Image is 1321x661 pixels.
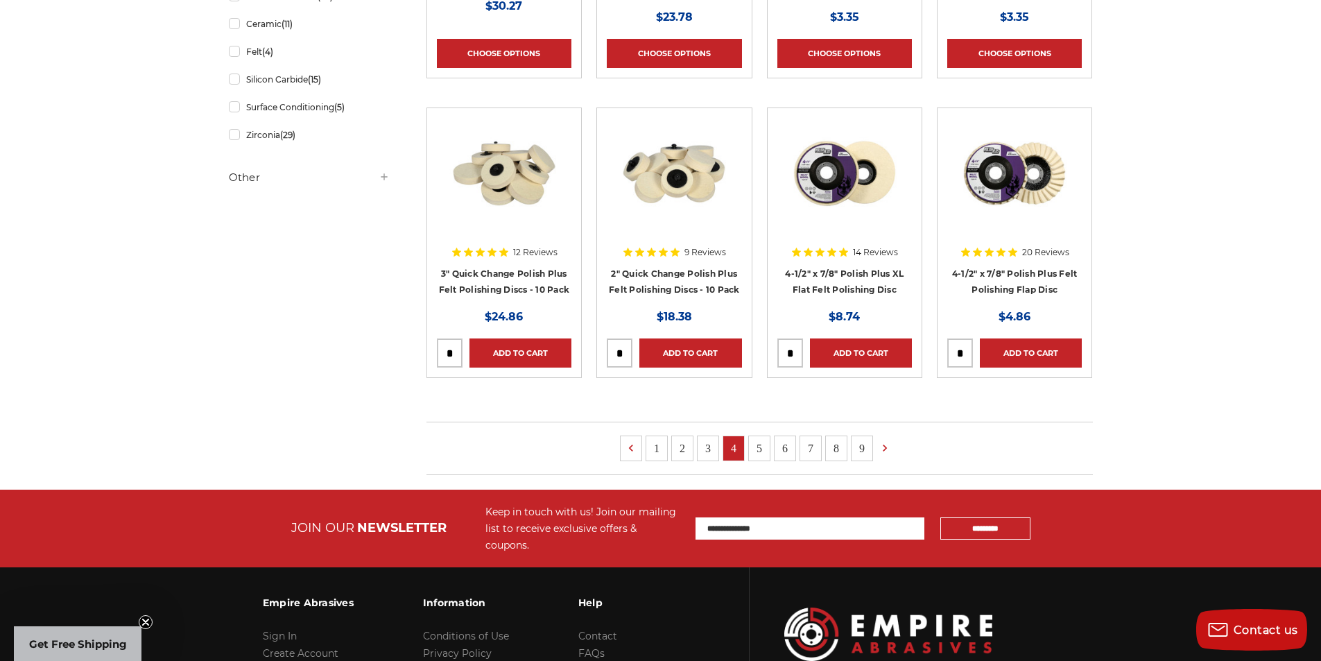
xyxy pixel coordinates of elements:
img: 2" Roloc Polishing Felt Discs [619,118,729,229]
div: Keep in touch with us! Join our mailing list to receive exclusive offers & coupons. [485,504,682,553]
a: Silicon Carbide [229,67,390,92]
span: (4) [262,46,273,57]
a: Sign In [263,630,297,642]
img: buffing and polishing felt flap disc [959,118,1070,229]
a: Contact [578,630,617,642]
a: FAQs [578,647,605,660]
a: Choose Options [947,39,1082,68]
button: Contact us [1196,609,1307,651]
img: Empire Abrasives Logo Image [784,608,992,661]
a: Create Account [263,647,338,660]
span: NEWSLETTER [357,520,447,535]
a: Add to Cart [469,338,571,368]
a: 5 [749,436,770,461]
span: (15) [308,74,321,85]
a: Choose Options [437,39,571,68]
a: 2" Roloc Polishing Felt Discs [607,118,741,252]
span: $18.38 [657,310,692,323]
a: 3 [698,436,718,461]
span: $24.86 [485,310,523,323]
a: 4 [723,436,744,461]
span: (11) [282,19,293,29]
span: 14 Reviews [853,248,898,257]
a: 4-1/2" x 7/8" Polish Plus XL Flat Felt Polishing Disc [785,268,904,295]
h3: Information [423,588,509,617]
span: (29) [280,130,295,140]
a: 4-1/2" x 7/8" Polish Plus Felt Polishing Flap Disc [952,268,1078,295]
img: 4.5 inch extra thick felt disc [789,118,900,229]
span: JOIN OUR [291,520,354,535]
a: Felt [229,40,390,64]
a: 8 [826,436,847,461]
span: $4.86 [999,310,1030,323]
a: 3 inch polishing felt roloc discs [437,118,571,252]
a: 7 [800,436,821,461]
a: Privacy Policy [423,647,492,660]
a: 3" Quick Change Polish Plus Felt Polishing Discs - 10 Pack [439,268,570,295]
a: 6 [775,436,795,461]
a: Choose Options [607,39,741,68]
span: Get Free Shipping [29,637,127,651]
a: Add to Cart [810,338,912,368]
a: Conditions of Use [423,630,509,642]
div: Get Free ShippingClose teaser [14,626,141,661]
a: Ceramic [229,12,390,36]
span: $23.78 [656,10,693,24]
a: Add to Cart [980,338,1082,368]
img: 3 inch polishing felt roloc discs [449,118,560,229]
a: 9 [852,436,872,461]
span: Contact us [1234,624,1298,637]
a: Zirconia [229,123,390,147]
a: 1 [646,436,667,461]
h3: Empire Abrasives [263,588,354,617]
a: Add to Cart [639,338,741,368]
a: 4.5 inch extra thick felt disc [777,118,912,252]
a: Surface Conditioning [229,95,390,119]
span: $3.35 [830,10,859,24]
a: 2" Quick Change Polish Plus Felt Polishing Discs - 10 Pack [609,268,740,295]
button: Close teaser [139,615,153,629]
span: $8.74 [829,310,860,323]
a: buffing and polishing felt flap disc [947,118,1082,252]
h5: Other [229,169,390,186]
h3: Help [578,588,672,617]
a: 2 [672,436,693,461]
span: $3.35 [1000,10,1029,24]
a: Choose Options [777,39,912,68]
span: (5) [334,102,345,112]
span: 12 Reviews [513,248,558,257]
span: 20 Reviews [1022,248,1069,257]
span: 9 Reviews [684,248,726,257]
